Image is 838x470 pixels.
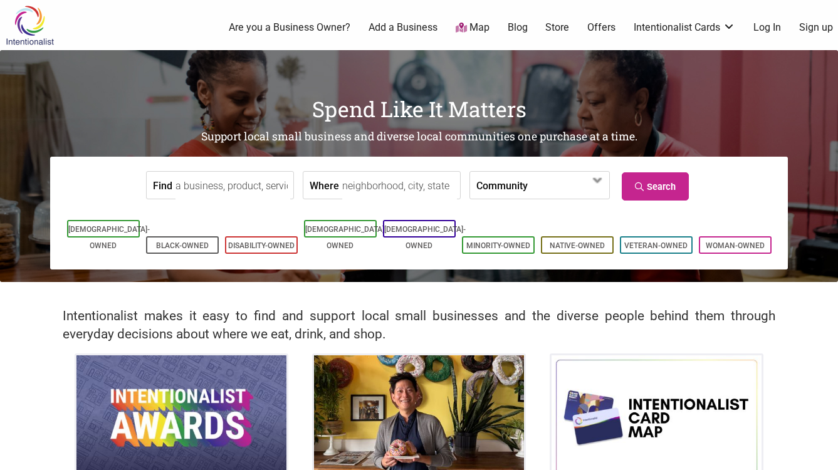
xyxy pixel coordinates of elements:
a: Store [545,21,569,34]
a: [DEMOGRAPHIC_DATA]-Owned [384,225,466,250]
a: [DEMOGRAPHIC_DATA]-Owned [68,225,150,250]
label: Community [476,172,528,199]
a: Map [456,21,490,35]
a: Are you a Business Owner? [229,21,350,34]
a: Add a Business [369,21,437,34]
a: Sign up [799,21,833,34]
h2: Intentionalist makes it easy to find and support local small businesses and the diverse people be... [63,307,775,343]
a: Disability-Owned [228,241,295,250]
a: Search [622,172,689,201]
a: [DEMOGRAPHIC_DATA]-Owned [305,225,387,250]
label: Where [310,172,339,199]
a: Blog [508,21,528,34]
a: Black-Owned [156,241,209,250]
label: Find [153,172,172,199]
a: Minority-Owned [466,241,530,250]
a: Intentionalist Cards [634,21,735,34]
input: a business, product, service [175,172,290,200]
a: Log In [753,21,781,34]
a: Native-Owned [550,241,605,250]
a: Veteran-Owned [624,241,688,250]
input: neighborhood, city, state [342,172,457,200]
a: Woman-Owned [706,241,765,250]
a: Offers [587,21,615,34]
